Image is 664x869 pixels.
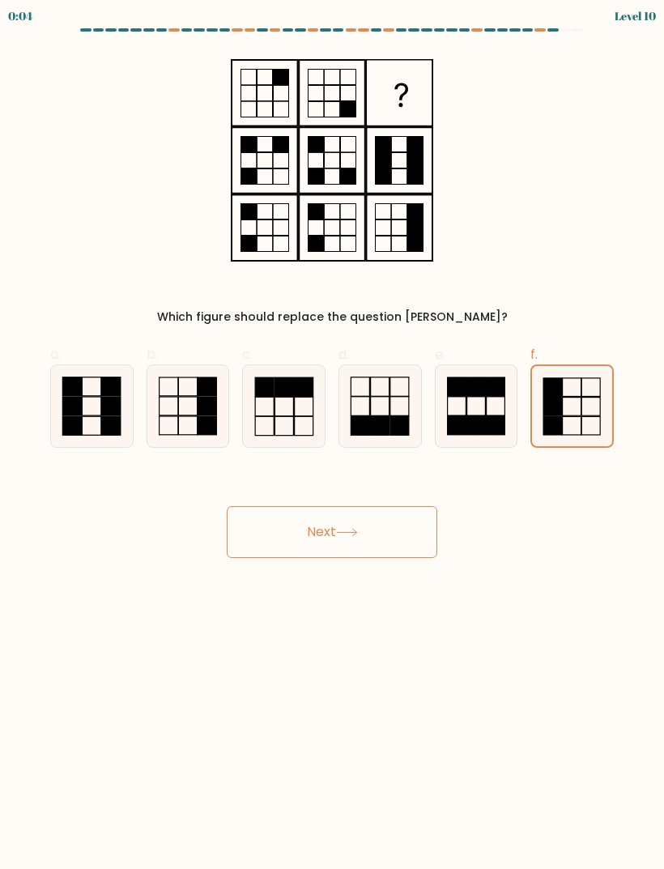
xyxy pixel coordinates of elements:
[615,7,656,24] div: Level 10
[147,345,158,364] span: b.
[8,7,32,24] div: 0:04
[338,345,349,364] span: d.
[50,345,61,364] span: a.
[227,506,437,558] button: Next
[60,309,604,326] div: Which figure should replace the question [PERSON_NAME]?
[435,345,445,364] span: e.
[530,345,538,364] span: f.
[242,345,253,364] span: c.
